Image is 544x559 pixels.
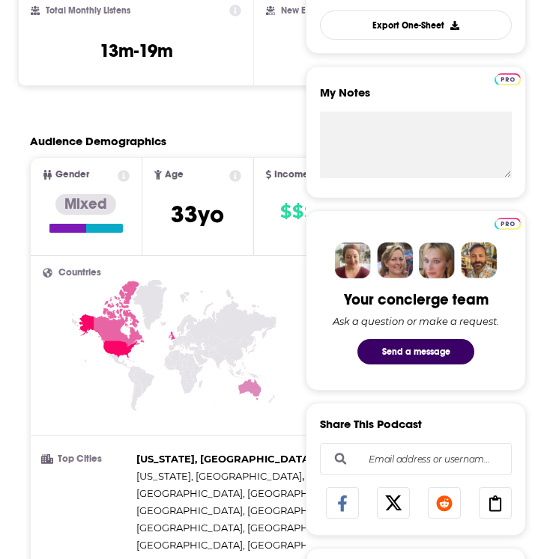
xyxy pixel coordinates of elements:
div: Ask a question or make a request. [333,315,499,327]
div: Your concierge team [344,290,489,309]
span: , [136,450,315,468]
span: [GEOGRAPHIC_DATA], [GEOGRAPHIC_DATA] [136,487,354,499]
input: Email address or username... [333,443,499,474]
h2: Audience Demographics [30,134,166,148]
span: [US_STATE], [GEOGRAPHIC_DATA] [136,470,302,482]
a: Share on X/Twitter [377,487,410,519]
span: [GEOGRAPHIC_DATA], [GEOGRAPHIC_DATA] [136,522,354,534]
img: Jules Profile [419,242,455,278]
button: Send a message [357,339,474,364]
span: Income [274,170,309,180]
h2: Total Monthly Listens [46,5,130,16]
span: $ [292,200,303,224]
img: Jon Profile [461,242,497,278]
a: Share on Reddit [428,487,461,519]
a: Share on Facebook [326,487,359,519]
img: Podchaser Pro [495,218,521,230]
img: Podchaser Pro [495,73,521,85]
img: Sydney Profile [335,242,371,278]
span: [GEOGRAPHIC_DATA], [GEOGRAPHIC_DATA] [136,504,354,516]
h3: 13m-19m [100,40,173,62]
a: Pro website [495,71,521,85]
span: Age [165,170,184,180]
label: My Notes [320,85,512,112]
span: Countries [58,268,101,278]
span: , [136,468,304,485]
span: Gender [55,170,89,180]
span: 33 yo [171,200,224,229]
span: $ [280,200,291,224]
span: , [136,485,356,502]
h2: New Episode Listens [281,5,363,16]
h3: Top Cities [43,454,130,464]
span: , [136,519,356,537]
span: $ [304,200,315,224]
span: , [136,502,356,519]
div: Search followers [320,443,512,475]
button: Export One-Sheet [320,10,512,40]
div: Mixed [55,194,116,215]
span: [US_STATE], [GEOGRAPHIC_DATA] [136,453,313,465]
a: Copy Link [479,487,512,519]
h3: Share This Podcast [320,417,422,431]
span: [GEOGRAPHIC_DATA], [GEOGRAPHIC_DATA] [136,539,354,551]
img: Barbara Profile [377,242,413,278]
a: Pro website [495,216,521,230]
